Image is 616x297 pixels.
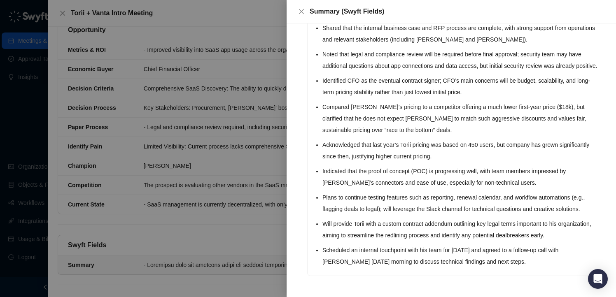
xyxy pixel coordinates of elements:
li: Scheduled an internal touchpoint with his team for [DATE] and agreed to a follow-up call with [PE... [322,244,601,267]
li: Identified CFO as the eventual contract signer; CFO’s main concerns will be budget, scalability, ... [322,75,601,98]
li: Will provide Torii with a custom contract addendum outlining key legal terms important to his org... [322,218,601,241]
li: Acknowledged that last year’s Torii pricing was based on 450 users, but company has grown signifi... [322,139,601,162]
li: Noted that legal and compliance review will be required before final approval; security team may ... [322,49,601,72]
li: Shared that the internal business case and RFP process are complete, with strong support from ope... [322,22,601,45]
button: Close [296,7,306,16]
span: close [298,8,305,15]
li: Plans to continue testing features such as reporting, renewal calendar, and workflow automations ... [322,192,601,215]
li: Indicated that the proof of concept (POC) is progressing well, with team members impressed by [PE... [322,165,601,188]
div: Summary (Swyft Fields) [310,7,606,16]
div: Open Intercom Messenger [588,269,608,289]
li: Compared [PERSON_NAME]’s pricing to a competitor offering a much lower first-year price ($18k), b... [322,101,601,136]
